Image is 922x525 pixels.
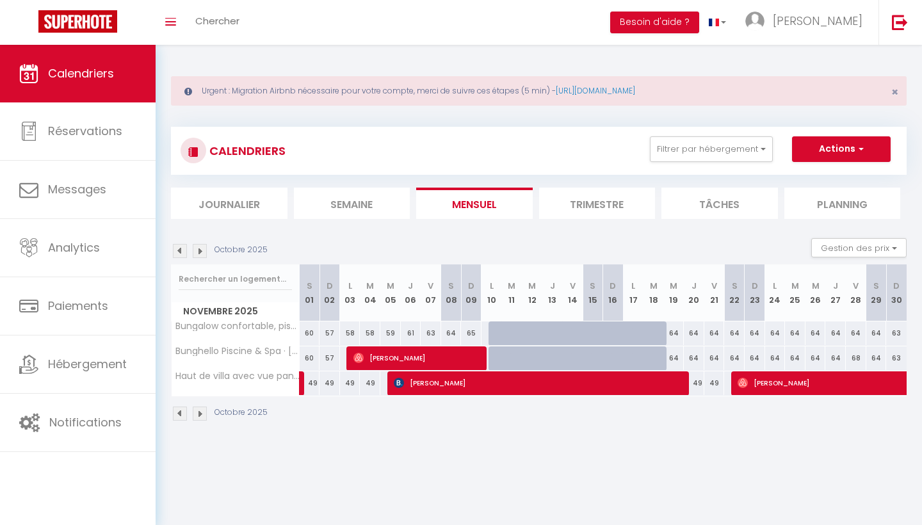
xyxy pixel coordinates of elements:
div: 64 [825,321,846,345]
div: 64 [684,346,704,370]
abbr: D [752,280,758,292]
div: 64 [441,321,462,345]
span: Bungalow confortable, piscine et parking ! [174,321,302,331]
div: 57 [319,346,340,370]
abbr: J [833,280,838,292]
h3: CALENDRIERS [206,136,286,165]
button: Close [891,86,898,98]
abbr: V [570,280,576,292]
th: 09 [461,264,481,321]
div: 64 [704,346,725,370]
div: 64 [684,321,704,345]
th: 21 [704,264,725,321]
div: 49 [319,371,340,395]
span: Paiements [48,298,108,314]
div: 49 [360,371,380,395]
span: [PERSON_NAME] [353,346,483,370]
th: 28 [846,264,866,321]
th: 10 [481,264,502,321]
div: 64 [765,321,786,345]
th: 29 [866,264,887,321]
abbr: M [650,280,658,292]
th: 08 [441,264,462,321]
div: 64 [724,321,745,345]
th: 13 [542,264,563,321]
span: Réservations [48,123,122,139]
div: 64 [866,321,887,345]
div: 64 [663,346,684,370]
div: 64 [704,321,725,345]
div: 60 [300,346,320,370]
div: 59 [380,321,401,345]
div: 64 [724,346,745,370]
li: Planning [784,188,901,219]
th: 27 [825,264,846,321]
th: 16 [603,264,624,321]
div: 63 [886,321,907,345]
abbr: M [387,280,394,292]
div: 64 [866,346,887,370]
th: 17 [623,264,643,321]
th: 25 [785,264,805,321]
abbr: S [732,280,738,292]
div: 58 [340,321,360,345]
abbr: J [550,280,555,292]
li: Journalier [171,188,287,219]
th: 22 [724,264,745,321]
abbr: L [773,280,777,292]
span: Haut de villa avec vue panoramique [174,371,302,381]
div: 64 [745,321,765,345]
abbr: S [873,280,879,292]
span: × [891,84,898,100]
img: logout [892,14,908,30]
abbr: J [691,280,697,292]
th: 30 [886,264,907,321]
div: 64 [785,321,805,345]
abbr: L [490,280,494,292]
button: Filtrer par hébergement [650,136,773,162]
th: 06 [401,264,421,321]
abbr: J [408,280,413,292]
span: Novembre 2025 [172,302,299,321]
abbr: L [348,280,352,292]
div: 64 [825,346,846,370]
th: 20 [684,264,704,321]
div: 64 [805,346,826,370]
button: Actions [792,136,891,162]
abbr: D [468,280,474,292]
abbr: M [791,280,799,292]
abbr: L [631,280,635,292]
abbr: S [448,280,454,292]
div: 64 [805,321,826,345]
div: 64 [846,321,866,345]
abbr: V [853,280,859,292]
th: 18 [643,264,664,321]
div: 68 [846,346,866,370]
div: 65 [461,321,481,345]
span: Analytics [48,239,100,255]
button: Besoin d'aide ? [610,12,699,33]
th: 04 [360,264,380,321]
img: Super Booking [38,10,117,33]
div: 49 [704,371,725,395]
abbr: D [327,280,333,292]
li: Mensuel [416,188,533,219]
th: 12 [522,264,542,321]
span: [PERSON_NAME] [394,371,688,395]
input: Rechercher un logement... [179,268,292,291]
abbr: M [508,280,515,292]
div: 64 [745,346,765,370]
div: 61 [401,321,421,345]
th: 26 [805,264,826,321]
span: [PERSON_NAME] [773,13,862,29]
th: 24 [765,264,786,321]
div: 49 [340,371,360,395]
div: 64 [765,346,786,370]
div: 64 [663,321,684,345]
th: 23 [745,264,765,321]
div: Urgent : Migration Airbnb nécessaire pour votre compte, merci de suivre ces étapes (5 min) - [171,76,907,106]
span: Calendriers [48,65,114,81]
span: Messages [48,181,106,197]
div: 63 [886,346,907,370]
li: Trimestre [539,188,656,219]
